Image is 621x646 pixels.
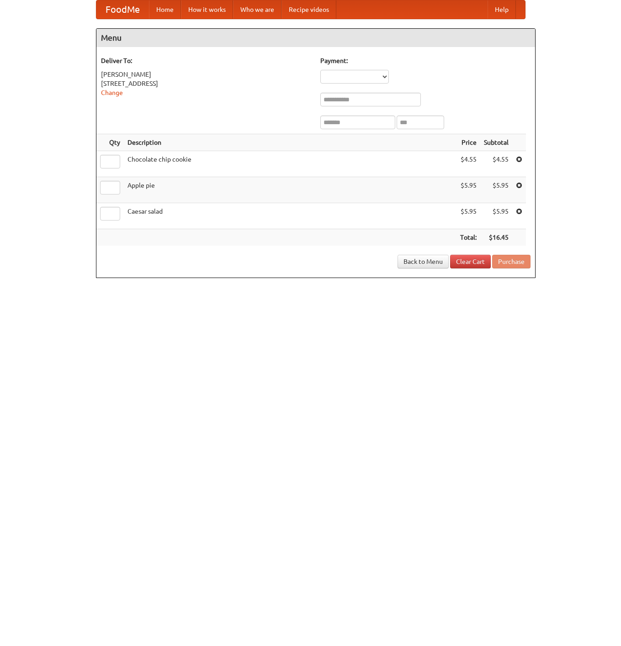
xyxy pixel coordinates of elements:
[456,203,480,229] td: $5.95
[124,177,456,203] td: Apple pie
[124,134,456,151] th: Description
[480,229,512,246] th: $16.45
[456,134,480,151] th: Price
[101,89,123,96] a: Change
[456,177,480,203] td: $5.95
[124,203,456,229] td: Caesar salad
[101,79,311,88] div: [STREET_ADDRESS]
[124,151,456,177] td: Chocolate chip cookie
[480,151,512,177] td: $4.55
[456,229,480,246] th: Total:
[96,0,149,19] a: FoodMe
[149,0,181,19] a: Home
[480,177,512,203] td: $5.95
[488,0,516,19] a: Help
[456,151,480,177] td: $4.55
[480,134,512,151] th: Subtotal
[492,255,531,268] button: Purchase
[96,134,124,151] th: Qty
[101,70,311,79] div: [PERSON_NAME]
[96,29,535,47] h4: Menu
[101,56,311,65] h5: Deliver To:
[233,0,281,19] a: Who we are
[398,255,449,268] a: Back to Menu
[320,56,531,65] h5: Payment:
[480,203,512,229] td: $5.95
[450,255,491,268] a: Clear Cart
[181,0,233,19] a: How it works
[281,0,336,19] a: Recipe videos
